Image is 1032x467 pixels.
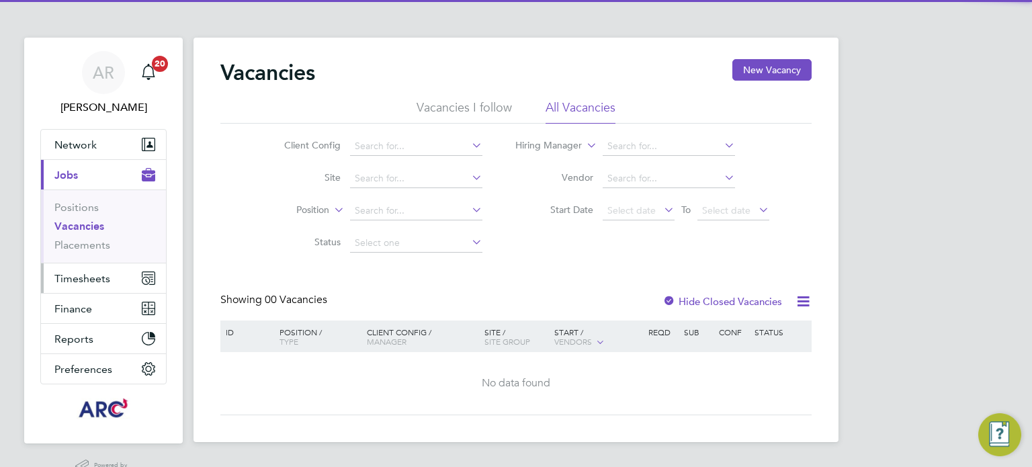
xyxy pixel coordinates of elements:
span: AR [93,64,114,81]
li: Vacancies I follow [417,99,512,124]
span: Jobs [54,169,78,181]
button: Network [41,130,166,159]
label: Hide Closed Vacancies [662,295,782,308]
button: Preferences [41,354,166,384]
input: Search for... [603,169,735,188]
span: Select date [702,204,750,216]
button: New Vacancy [732,59,812,81]
span: Type [279,336,298,347]
button: Jobs [41,160,166,189]
label: Status [263,236,341,248]
h2: Vacancies [220,59,315,86]
input: Select one [350,234,482,253]
a: Positions [54,201,99,214]
div: Jobs [41,189,166,263]
label: Hiring Manager [505,139,582,153]
span: Abbie Ross [40,99,167,116]
span: Preferences [54,363,112,376]
div: Showing [220,293,330,307]
div: Client Config / [363,321,481,353]
img: arcgroup-logo-retina.png [77,398,131,419]
input: Search for... [350,202,482,220]
input: Search for... [350,137,482,156]
a: Go to home page [40,398,167,419]
div: ID [222,321,269,343]
span: Reports [54,333,93,345]
button: Engage Resource Center [978,413,1021,456]
span: 00 Vacancies [265,293,327,306]
a: 20 [135,51,162,94]
div: Position / [269,321,363,353]
nav: Main navigation [24,38,183,443]
label: Start Date [516,204,593,216]
label: Vendor [516,171,593,183]
span: Vendors [554,336,592,347]
label: Client Config [263,139,341,151]
span: Manager [367,336,406,347]
div: Start / [551,321,645,354]
span: To [677,201,695,218]
div: Reqd [645,321,680,343]
span: Select date [607,204,656,216]
a: Placements [54,239,110,251]
span: Site Group [484,336,530,347]
input: Search for... [603,137,735,156]
span: Finance [54,302,92,315]
div: Sub [681,321,716,343]
button: Finance [41,294,166,323]
label: Site [263,171,341,183]
span: Network [54,138,97,151]
button: Timesheets [41,263,166,293]
input: Search for... [350,169,482,188]
span: 20 [152,56,168,72]
div: Site / [481,321,552,353]
label: Position [252,204,329,217]
li: All Vacancies [546,99,615,124]
span: Timesheets [54,272,110,285]
button: Reports [41,324,166,353]
a: AR[PERSON_NAME] [40,51,167,116]
div: Status [751,321,810,343]
div: No data found [222,376,810,390]
div: Conf [716,321,750,343]
a: Vacancies [54,220,104,232]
